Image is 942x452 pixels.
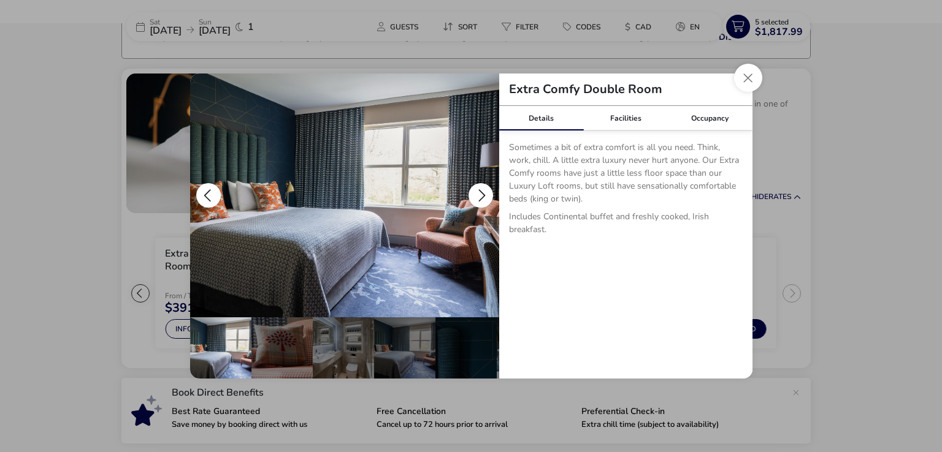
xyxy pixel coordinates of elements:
div: Occupancy [668,106,752,130]
img: 2fc8d8194b289e90031513efd3cd5548923c7455a633bcbef55e80dd528340a8 [190,73,499,317]
div: Facilities [583,106,668,130]
div: Details [499,106,584,130]
button: Close dialog [734,64,762,92]
p: Sometimes a bit of extra comfort is all you need. Think, work, chill. A little extra luxury never... [509,141,743,210]
div: details [190,73,752,379]
p: Includes Continental buffet and freshly cooked, Irish breakfast. [509,210,743,241]
h2: Extra Comfy Double Room [499,83,672,96]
